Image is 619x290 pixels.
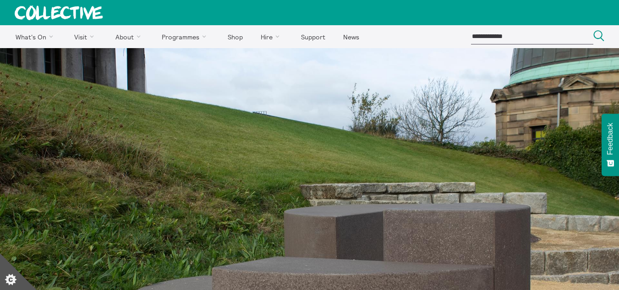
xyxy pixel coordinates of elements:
[335,25,367,48] a: News
[154,25,218,48] a: Programmes
[253,25,291,48] a: Hire
[602,114,619,176] button: Feedback - Show survey
[7,25,65,48] a: What's On
[606,123,614,155] span: Feedback
[107,25,152,48] a: About
[66,25,106,48] a: Visit
[219,25,251,48] a: Shop
[293,25,333,48] a: Support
